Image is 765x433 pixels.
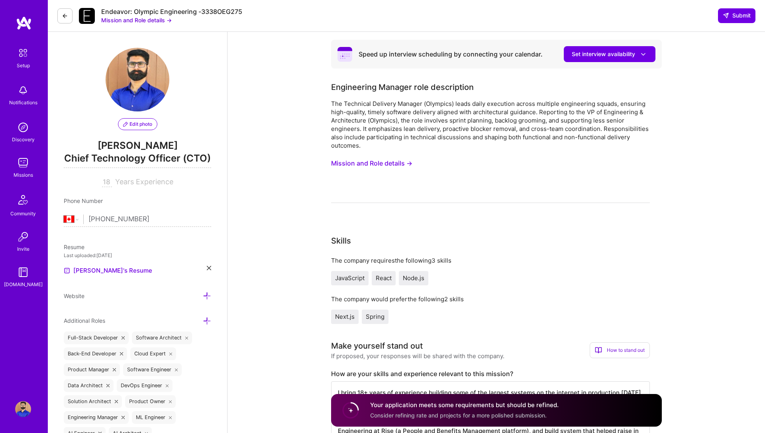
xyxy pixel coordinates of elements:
span: Years Experience [115,177,173,186]
img: setup [15,45,31,61]
div: [DOMAIN_NAME] [4,280,43,289]
div: Endeavor: Olympic Engineering -3338OEG275 [101,8,242,16]
i: icon Close [185,336,188,339]
button: Edit photo [118,118,157,130]
div: Discovery [12,135,35,144]
div: The company requires the following 3 skills [331,256,650,265]
div: Back-End Developer [64,347,127,360]
i: icon Close [115,400,118,403]
i: icon DownArrowWhite [639,50,647,59]
div: Setup [17,61,30,70]
i: icon PurpleCalendar [337,47,353,62]
i: icon Close [207,266,211,270]
div: Skills [331,235,351,247]
div: Full-Stack Developer [64,332,129,344]
div: Missions [14,171,33,179]
div: Software Architect [132,332,192,344]
img: discovery [15,119,31,135]
img: User Avatar [106,48,169,111]
div: Make yourself stand out [331,340,423,352]
i: icon Close [106,384,110,387]
i: icon Close [120,352,123,355]
div: Software Engineer [123,363,182,376]
span: Additional Roles [64,317,105,324]
span: React [376,274,392,282]
span: Next.js [335,313,355,320]
span: Consider refining rate and projects for a more polished submission. [370,412,547,419]
label: How are your skills and experience relevant to this mission? [331,370,650,378]
div: If proposed, your responses will be shared with the company. [331,352,504,360]
div: How to stand out [590,342,650,358]
div: Product Manager [64,363,120,376]
div: The Technical Delivery Manager (Olympics) leads daily execution across multiple engineering squad... [331,99,650,150]
span: [PERSON_NAME] [64,140,211,152]
button: Submit [718,8,755,23]
div: Notifications [9,98,37,107]
img: Company Logo [79,8,95,24]
div: Invite [17,245,29,253]
div: The company would prefer the following 2 skills [331,295,650,303]
span: Spring [366,313,384,320]
img: logo [16,16,32,30]
img: Invite [15,229,31,245]
h4: Your application meets some requirements but should be refined. [370,401,559,410]
div: DevOps Engineer [117,379,173,392]
i: icon Close [166,384,169,387]
img: User Avatar [15,401,31,417]
div: Solution Architect [64,395,122,408]
i: icon Close [169,400,172,403]
div: Product Owner [125,395,176,408]
div: Cloud Expert [130,347,177,360]
span: Node.js [403,274,424,282]
a: [PERSON_NAME]'s Resume [64,266,152,275]
div: Speed up interview scheduling by connecting your calendar. [359,50,543,59]
span: Set interview availability [572,50,647,59]
span: Submit [723,12,751,20]
i: icon Close [113,368,116,371]
button: Mission and Role details → [101,16,172,24]
div: ML Engineer [132,411,176,424]
input: XX [102,177,112,187]
i: icon BookOpen [595,347,602,354]
span: Edit photo [123,121,152,128]
img: guide book [15,264,31,280]
i: icon LeftArrowDark [62,13,68,19]
input: +1 (000) 000-0000 [88,208,211,231]
span: Chief Technology Officer (CTO) [64,152,211,168]
i: icon PencilPurple [123,122,128,127]
img: Resume [64,267,70,274]
i: icon Close [122,336,125,339]
div: Community [10,209,36,218]
i: icon Close [169,352,173,355]
span: Website [64,293,84,299]
i: icon Close [122,416,125,419]
img: bell [15,82,31,98]
div: Engineering Manager role description [331,81,474,93]
div: Last uploaded: [DATE] [64,251,211,259]
i: icon Close [175,368,178,371]
img: Community [14,190,33,209]
img: teamwork [15,155,31,171]
span: JavaScript [335,274,365,282]
div: Data Architect [64,379,114,392]
div: Engineering Manager [64,411,129,424]
span: Resume [64,244,84,250]
span: Phone Number [64,197,103,204]
i: icon Close [169,416,172,419]
a: User Avatar [13,401,33,417]
button: Mission and Role details → [331,156,412,171]
button: Set interview availability [564,46,655,62]
i: icon SendLight [723,12,729,19]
